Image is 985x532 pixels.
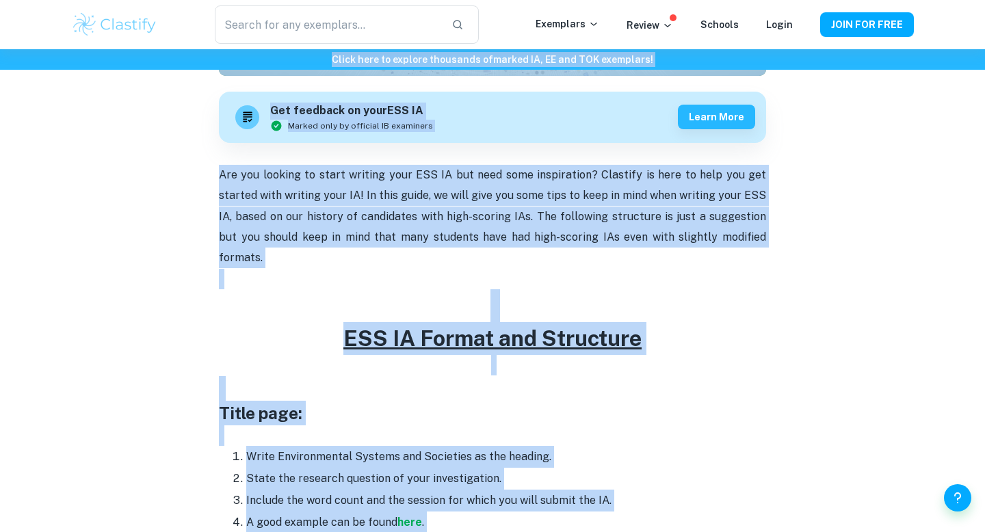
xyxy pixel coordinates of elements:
[397,516,422,529] a: here
[766,19,793,30] a: Login
[71,11,158,38] img: Clastify logo
[246,490,766,511] li: Include the word count and the session for which you will submit the IA.
[246,446,766,468] li: Write Environmental Systems and Societies as the heading.
[270,103,433,120] h6: Get feedback on your ESS IA
[678,105,755,129] button: Learn more
[700,19,739,30] a: Schools
[627,18,673,33] p: Review
[343,325,642,351] u: ESS IA Format and Structure
[246,468,766,490] li: State the research question of your investigation.
[219,165,766,269] p: Are you looking to start writing your ESS IA but need some inspiration? Clastify is here to help ...
[820,12,914,37] button: JOIN FOR FREE
[3,52,982,67] h6: Click here to explore thousands of marked IA, EE and TOK exemplars !
[288,120,433,132] span: Marked only by official IB examiners
[219,92,766,143] a: Get feedback on yourESS IAMarked only by official IB examinersLearn more
[944,484,971,511] button: Help and Feedback
[215,5,441,44] input: Search for any exemplars...
[536,16,599,31] p: Exemplars
[219,401,766,425] h3: Title page:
